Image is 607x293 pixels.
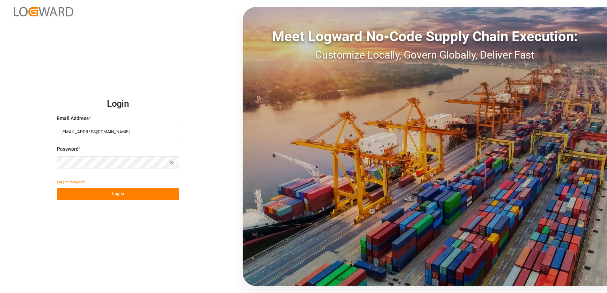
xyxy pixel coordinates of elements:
h2: Login [57,93,179,115]
span: Email Address [57,115,89,122]
img: Logward_new_orange.png [14,7,73,16]
button: Log In [57,188,179,200]
span: Password [57,145,79,153]
div: Customize Locally, Govern Globally, Deliver Fast [243,47,607,63]
div: Meet Logward No-Code Supply Chain Execution: [243,26,607,47]
button: Forgot Password? [57,176,86,188]
input: Enter your email [57,126,179,138]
